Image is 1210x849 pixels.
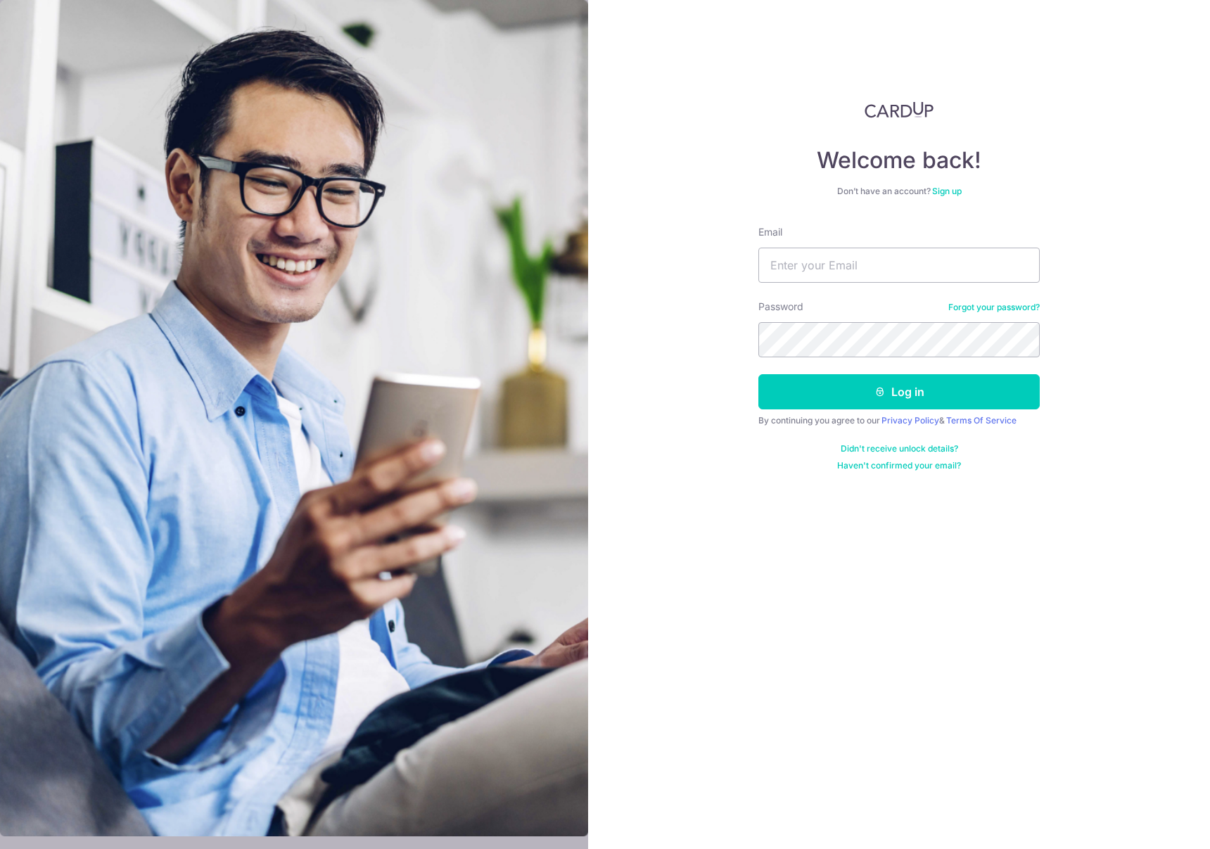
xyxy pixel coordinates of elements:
a: Privacy Policy [881,415,939,426]
a: Sign up [932,186,962,196]
label: Password [758,300,803,314]
button: Log in [758,374,1040,409]
label: Email [758,225,782,239]
a: Forgot your password? [948,302,1040,313]
input: Enter your Email [758,248,1040,283]
img: CardUp Logo [865,101,934,118]
div: By continuing you agree to our & [758,415,1040,426]
div: Don’t have an account? [758,186,1040,197]
a: Didn't receive unlock details? [841,443,958,454]
a: Haven't confirmed your email? [837,460,961,471]
a: Terms Of Service [946,415,1017,426]
h4: Welcome back! [758,146,1040,174]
